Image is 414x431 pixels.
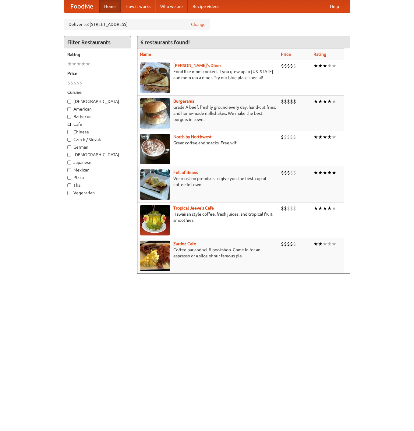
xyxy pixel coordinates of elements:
[67,167,128,173] label: Mexican
[287,241,290,247] li: $
[318,62,323,69] li: ★
[281,134,284,140] li: $
[67,79,70,86] li: $
[67,182,128,188] label: Thai
[284,62,287,69] li: $
[318,205,323,212] li: ★
[327,169,332,176] li: ★
[86,61,90,67] li: ★
[173,206,214,210] b: Tropical Jeeve's Cafe
[173,170,198,175] a: Full of Beans
[140,39,190,45] ng-pluralize: 6 restaurants found!
[121,0,155,12] a: How it works
[72,61,76,67] li: ★
[67,168,71,172] input: Mexican
[287,134,290,140] li: $
[281,52,291,57] a: Price
[67,191,71,195] input: Vegetarian
[313,241,318,247] li: ★
[318,98,323,105] li: ★
[173,99,194,104] a: Burgerama
[327,98,332,105] li: ★
[313,98,318,105] li: ★
[140,241,170,271] img: zardoz.jpg
[140,205,170,235] img: jeeves.jpg
[287,98,290,105] li: $
[76,61,81,67] li: ★
[293,241,296,247] li: $
[293,98,296,105] li: $
[67,145,71,149] input: German
[281,205,284,212] li: $
[284,205,287,212] li: $
[332,62,336,69] li: ★
[290,241,293,247] li: $
[323,134,327,140] li: ★
[99,0,121,12] a: Home
[67,107,71,111] input: American
[140,134,170,164] img: north.jpg
[327,62,332,69] li: ★
[284,169,287,176] li: $
[191,21,206,27] a: Change
[313,62,318,69] li: ★
[67,161,71,164] input: Japanese
[70,79,73,86] li: $
[332,205,336,212] li: ★
[327,241,332,247] li: ★
[67,61,72,67] li: ★
[173,241,196,246] b: Zardoz Cafe
[293,134,296,140] li: $
[173,134,212,139] a: North by Northwest
[67,115,71,119] input: Barbecue
[67,183,71,187] input: Thai
[290,134,293,140] li: $
[67,130,71,134] input: Chinese
[293,169,296,176] li: $
[281,169,284,176] li: $
[293,205,296,212] li: $
[290,169,293,176] li: $
[323,98,327,105] li: ★
[140,98,170,129] img: burgerama.jpg
[67,175,128,181] label: Pizza
[67,100,71,104] input: [DEMOGRAPHIC_DATA]
[73,79,76,86] li: $
[332,241,336,247] li: ★
[76,79,80,86] li: $
[67,70,128,76] h5: Price
[284,98,287,105] li: $
[67,176,71,180] input: Pizza
[313,169,318,176] li: ★
[140,104,276,122] p: Grade A beef, freshly ground every day, hand-cut fries, and home-made milkshakes. We make the bes...
[67,106,128,112] label: American
[140,140,276,146] p: Great coffee and snacks. Free wifi.
[173,63,221,68] a: [PERSON_NAME]'s Diner
[323,169,327,176] li: ★
[140,69,276,81] p: Food like mom cooked, if you grew up in [US_STATE] and mom ran a diner. Try our blue plate special!
[313,134,318,140] li: ★
[67,152,128,158] label: [DEMOGRAPHIC_DATA]
[327,205,332,212] li: ★
[332,98,336,105] li: ★
[287,62,290,69] li: $
[80,79,83,86] li: $
[188,0,224,12] a: Recipe videos
[281,62,284,69] li: $
[140,175,276,188] p: We roast on premises to give you the best cup of coffee in town.
[281,241,284,247] li: $
[140,62,170,93] img: sallys.jpg
[284,241,287,247] li: $
[155,0,188,12] a: Who we are
[67,153,71,157] input: [DEMOGRAPHIC_DATA]
[318,241,323,247] li: ★
[140,52,151,57] a: Name
[67,122,71,126] input: Cafe
[67,136,128,143] label: Czech / Slovak
[67,144,128,150] label: German
[332,134,336,140] li: ★
[64,0,99,12] a: FoodMe
[64,19,210,30] div: Deliver to: [STREET_ADDRESS]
